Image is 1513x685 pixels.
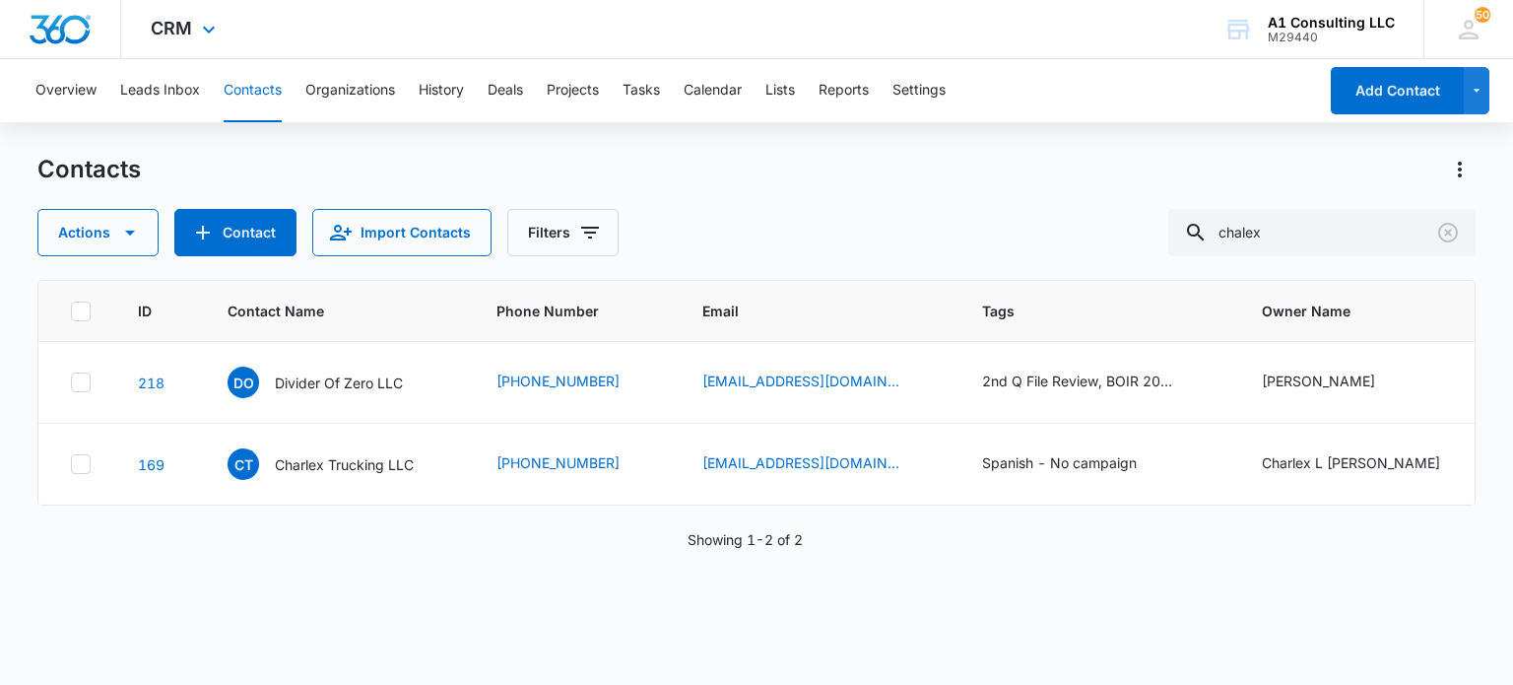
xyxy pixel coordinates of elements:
[982,371,1179,391] div: 2nd Q File Review, BOIR 2024, [US_STATE] Permit, English , GHL Conversion, HUT Renewal 2024, IFTA...
[1268,31,1395,44] div: account id
[702,301,906,321] span: Email
[496,371,620,391] a: [PHONE_NUMBER]
[228,301,421,321] span: Contact Name
[1262,371,1375,391] div: [PERSON_NAME]
[507,209,619,256] button: Filters
[488,59,523,122] button: Deals
[982,301,1186,321] span: Tags
[312,209,492,256] button: Import Contacts
[228,367,438,398] div: Contact Name - Divider Of Zero LLC - Select to Edit Field
[138,375,164,391] a: Navigate to contact details page for Divider Of Zero LLC
[120,59,200,122] button: Leads Inbox
[892,59,946,122] button: Settings
[1475,7,1490,23] span: 50
[37,209,159,256] button: Actions
[419,59,464,122] button: History
[623,59,660,122] button: Tasks
[35,59,97,122] button: Overview
[1168,209,1476,256] input: Search Contacts
[138,456,164,473] a: Navigate to contact details page for Charlex Trucking LLC
[765,59,795,122] button: Lists
[305,59,395,122] button: Organizations
[982,452,1172,476] div: Tags - Spanish - No campaign - Select to Edit Field
[496,452,655,476] div: Phone Number - (732) 570-9722 - Select to Edit Field
[1262,452,1476,476] div: Owner Name - Charlex L Burgos-Orellana - Select to Edit Field
[228,367,259,398] span: DO
[224,59,282,122] button: Contacts
[702,452,899,473] a: [EMAIL_ADDRESS][DOMAIN_NAME]
[982,452,1137,473] div: Spanish - No campaign
[684,59,742,122] button: Calendar
[496,371,655,394] div: Phone Number - (973) 710-5245 - Select to Edit Field
[1331,67,1464,114] button: Add Contact
[275,373,403,393] p: Divider Of Zero LLC
[37,155,141,184] h1: Contacts
[1268,15,1395,31] div: account name
[1475,7,1490,23] div: notifications count
[702,371,899,391] a: [EMAIL_ADDRESS][DOMAIN_NAME]
[982,371,1215,394] div: Tags - 2nd Q File Review, BOIR 2024, Connecticut Permit, English , GHL Conversion, HUT Renewal 20...
[151,18,192,38] span: CRM
[1432,217,1464,248] button: Clear
[688,529,803,550] p: Showing 1-2 of 2
[1444,154,1476,185] button: Actions
[1262,371,1411,394] div: Owner Name - Caid Thomas - Select to Edit Field
[1262,452,1440,473] div: Charlex L [PERSON_NAME]
[496,452,620,473] a: [PHONE_NUMBER]
[819,59,869,122] button: Reports
[228,448,259,480] span: CT
[174,209,296,256] button: Add Contact
[228,448,449,480] div: Contact Name - Charlex Trucking LLC - Select to Edit Field
[702,371,935,394] div: Email - caidth@gmail.com - Select to Edit Field
[702,452,935,476] div: Email - charlexxx2005@gmail.com - Select to Edit Field
[138,301,152,321] span: ID
[1262,301,1476,321] span: Owner Name
[496,301,655,321] span: Phone Number
[275,454,414,475] p: Charlex Trucking LLC
[547,59,599,122] button: Projects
